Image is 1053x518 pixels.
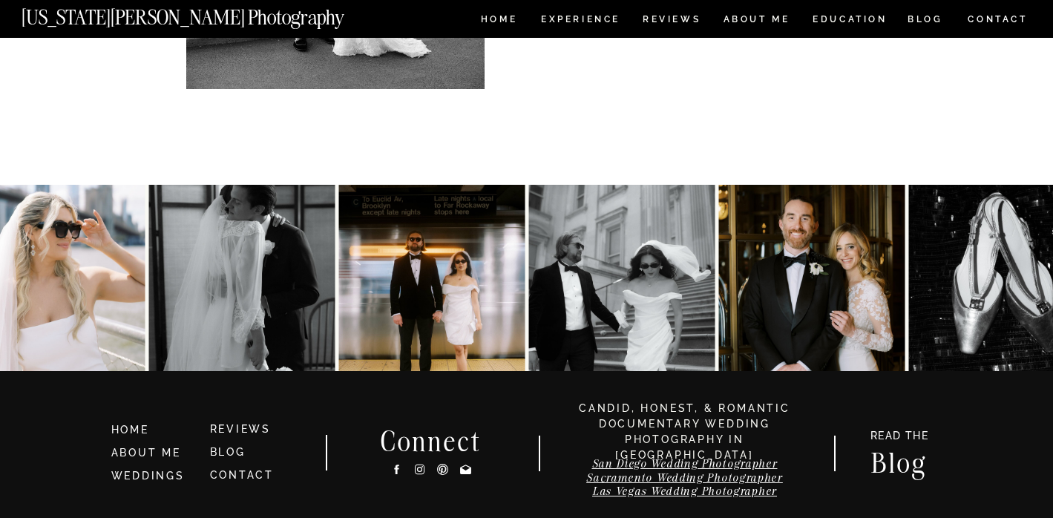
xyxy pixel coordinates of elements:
a: BLOG [210,446,246,458]
a: HOME [478,15,520,27]
a: REVIEWS [210,423,272,435]
a: READ THE [863,430,936,446]
a: CONTACT [967,11,1029,27]
a: San Diego Wedding Photographer [592,456,778,471]
a: Blog [856,450,942,473]
a: [US_STATE][PERSON_NAME] Photography [22,7,394,20]
img: K&J [338,185,525,371]
img: Kat & Jett, NYC style [528,185,715,371]
a: EDUCATION [811,15,889,27]
a: Sacramento Wedding Photographer [586,471,783,485]
a: CONTACT [210,469,275,481]
h3: candid, honest, & romantic Documentary Wedding photography in [GEOGRAPHIC_DATA] [560,401,810,447]
a: REVIEWS [643,15,698,27]
a: ABOUT ME [723,15,790,27]
a: Experience [541,15,619,27]
a: BLOG [908,15,943,27]
a: HOME [111,422,197,439]
h2: Connect [361,428,501,452]
img: Anna & Felipe — embracing the moment, and the magic follows. [148,185,335,371]
a: WEDDINGS [111,470,185,482]
a: ABOUT ME [111,447,181,459]
a: Las Vegas Wedding Photographer [592,484,777,498]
